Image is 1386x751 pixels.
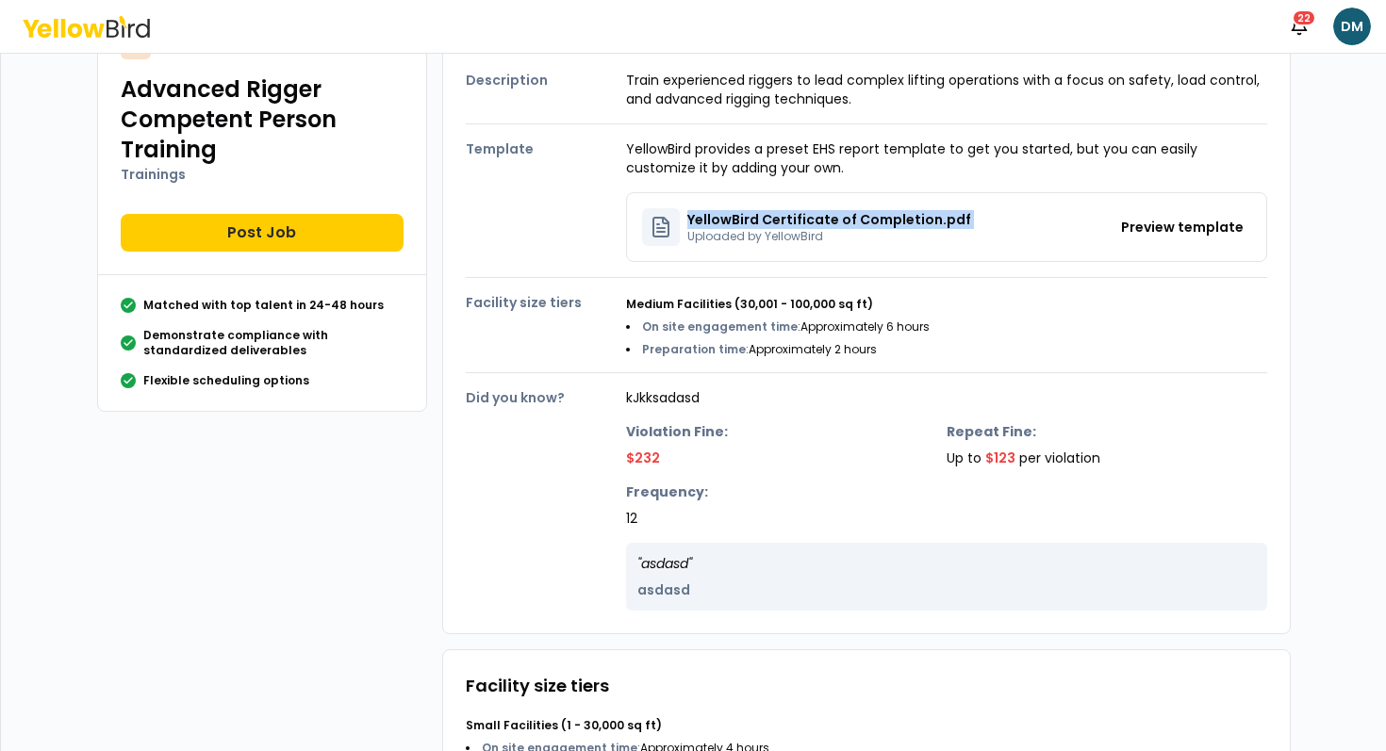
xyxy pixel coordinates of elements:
[143,373,309,388] p: Flexible scheduling options
[121,74,404,165] h2: Advanced Rigger Competent Person Training
[626,482,1267,501] strong: Frequency:
[800,318,930,335] span: Approximately 6 hours
[687,210,971,229] p: YellowBird Certificate of Completion.pdf
[642,318,798,335] span: On site engagement time
[626,71,1267,108] p: Train experienced riggers to lead complex lifting operations with a focus on safety, load control...
[121,165,404,184] p: Trainings
[143,328,404,358] p: Demonstrate compliance with standardized deliverables
[626,342,930,357] li: :
[626,482,1267,528] div: 12
[466,293,626,312] h4: Facility size tiers
[121,214,404,252] button: Post Job
[466,139,626,158] h4: Template
[1280,8,1318,45] button: 22
[985,449,1015,467] span: $123
[637,580,1256,599] p: asdasd
[637,554,1256,573] p: " asdasd "
[626,388,1267,407] p: kJkksadasd
[466,388,626,407] h4: Did you know?
[642,341,746,357] span: Preparation time
[947,422,1267,441] strong: Repeat Fine:
[143,298,384,313] p: Matched with top talent in 24-48 hours
[626,139,1267,177] p: YellowBird provides a preset EHS report template to get you started, but you can easily customize...
[749,341,877,357] span: Approximately 2 hours
[1333,8,1371,45] span: DM
[466,673,1267,699] h3: Facility size tiers
[1292,9,1316,26] div: 22
[626,422,947,441] strong: Violation Fine:
[626,319,930,335] li: :
[626,297,1267,312] h4: Medium Facilities (30,001 - 100,000 sq ft)
[626,449,947,467] p: $232
[947,449,1267,467] p: Up to per violation
[1114,212,1251,242] button: Preview template
[687,229,971,244] p: Uploaded by YellowBird
[466,718,1267,733] h4: Small Facilities (1 - 30,000 sq ft)
[466,71,626,90] h4: Description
